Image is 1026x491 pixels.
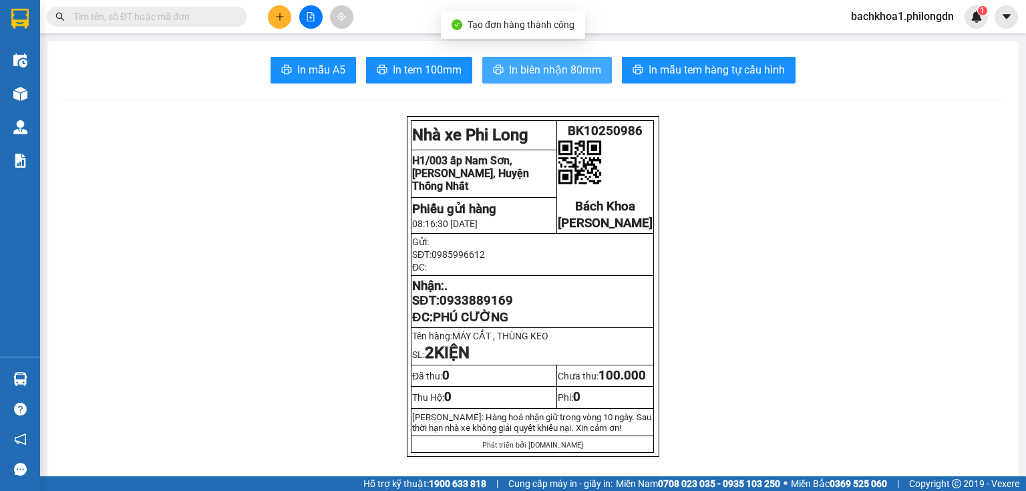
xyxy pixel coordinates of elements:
span: message [14,463,27,476]
span: Hỗ trợ kỹ thuật: [363,476,486,491]
span: 2 [425,343,434,362]
span: In biên nhận 80mm [509,61,601,78]
button: printerIn mẫu tem hàng tự cấu hình [622,57,796,84]
span: 0 [442,368,450,383]
button: aim [330,5,353,29]
span: 100.000 [598,368,646,383]
span: [PERSON_NAME] [558,216,653,230]
span: notification [14,433,27,446]
button: caret-down [995,5,1018,29]
span: Miền Nam [616,476,780,491]
span: 0933889169 [440,293,513,308]
span: question-circle [14,403,27,416]
button: printerIn mẫu A5 [271,57,356,84]
span: printer [633,64,643,77]
span: Miền Bắc [791,476,887,491]
span: | [496,476,498,491]
td: Chưa thu: [557,365,654,387]
span: ⚪️ [784,481,788,486]
img: solution-icon [13,154,27,168]
span: PHÚ CƯỜNG [433,310,508,325]
p: Tên hàng: [412,331,653,341]
img: logo-vxr [11,9,29,29]
span: Cung cấp máy in - giấy in: [508,476,613,491]
button: printerIn tem 100mm [366,57,472,84]
span: Tạo đơn hàng thành công [468,19,574,30]
span: . [444,279,448,293]
button: file-add [299,5,323,29]
span: printer [377,64,387,77]
span: ĐC: [412,262,427,273]
input: Tìm tên, số ĐT hoặc mã đơn [73,9,231,24]
span: BK10250986 [568,124,643,138]
img: warehouse-icon [13,120,27,134]
span: Bách Khoa [575,199,635,214]
span: In mẫu tem hàng tự cấu hình [649,61,785,78]
span: check-circle [452,19,462,30]
span: search [55,12,65,21]
strong: Nhận: SĐT: [412,279,512,308]
p: Gửi: [412,236,653,247]
li: In ngày: 07:48 12/10 [7,99,120,118]
img: warehouse-icon [13,53,27,67]
strong: Nhà xe Phi Long [412,126,528,144]
span: copyright [952,479,961,488]
img: warehouse-icon [13,372,27,386]
img: logo.jpg [7,7,80,80]
span: aim [337,12,346,21]
span: bachkhoa1.philongdn [840,8,965,25]
span: SĐT: [412,249,485,260]
span: file-add [306,12,315,21]
span: [PERSON_NAME]: Hàng hoá nhận giữ trong vòng 10 ngày. Sau thời hạn nhà xe không giải quy... [412,412,651,433]
span: | [897,476,899,491]
li: Phi Long (Đồng Nai) [7,80,120,99]
button: printerIn biên nhận 80mm [482,57,612,84]
td: Thu Hộ: [411,387,557,408]
span: 0 [573,389,580,404]
span: printer [493,64,504,77]
button: plus [268,5,291,29]
span: plus [275,12,285,21]
strong: KIỆN [434,343,470,362]
span: H1/003 ấp Nam Sơn, [PERSON_NAME], Huyện Thống Nhất [412,154,529,192]
strong: 0708 023 035 - 0935 103 250 [658,478,780,489]
span: In mẫu A5 [297,61,345,78]
span: 0 [444,389,452,404]
span: MÁY CẮT , THÙNG KEO [452,331,554,341]
span: In tem 100mm [393,61,462,78]
strong: 0369 525 060 [830,478,887,489]
span: 0985996612 [432,249,485,260]
span: caret-down [1001,11,1013,23]
strong: Phiếu gửi hàng [412,202,496,216]
span: 1 [980,6,985,15]
img: icon-new-feature [971,11,983,23]
span: ĐC: [412,310,508,325]
img: qr-code [558,140,602,184]
td: Phí: [557,387,654,408]
td: Đã thu: [411,365,557,387]
span: 08:16:30 [DATE] [412,218,478,229]
img: warehouse-icon [13,87,27,101]
span: Phát triển bởi [DOMAIN_NAME] [482,441,583,450]
span: printer [281,64,292,77]
span: SL: [412,349,470,360]
strong: 1900 633 818 [429,478,486,489]
sup: 1 [978,6,987,15]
